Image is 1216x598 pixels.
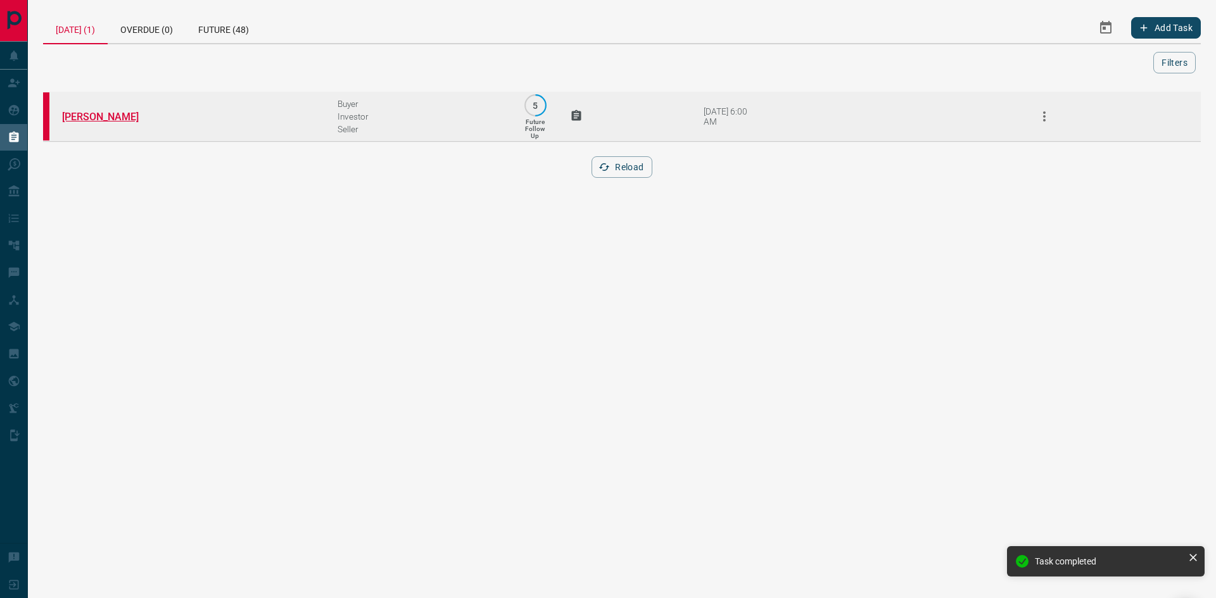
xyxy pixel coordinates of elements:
[531,101,540,110] p: 5
[592,156,652,178] button: Reload
[1035,556,1183,566] div: Task completed
[1153,52,1196,73] button: Filters
[62,111,157,123] a: [PERSON_NAME]
[338,124,500,134] div: Seller
[108,13,186,43] div: Overdue (0)
[704,106,757,127] div: [DATE] 6:00 AM
[186,13,262,43] div: Future (48)
[1091,13,1121,43] button: Select Date Range
[43,13,108,44] div: [DATE] (1)
[338,99,500,109] div: Buyer
[525,118,545,139] p: Future Follow Up
[43,92,49,140] div: property.ca
[1131,17,1201,39] button: Add Task
[338,111,500,121] div: Investor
